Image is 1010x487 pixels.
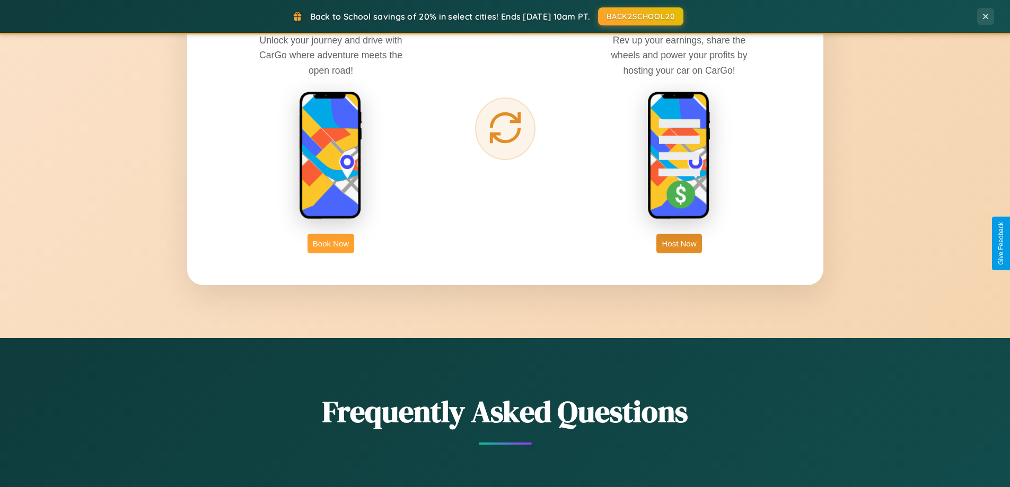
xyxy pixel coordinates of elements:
button: BACK2SCHOOL20 [598,7,683,25]
h2: Frequently Asked Questions [187,391,823,432]
span: Back to School savings of 20% in select cities! Ends [DATE] 10am PT. [310,11,590,22]
img: host phone [647,91,711,220]
p: Unlock your journey and drive with CarGo where adventure meets the open road! [251,33,410,77]
button: Host Now [656,234,701,253]
p: Rev up your earnings, share the wheels and power your profits by hosting your car on CarGo! [600,33,759,77]
img: rent phone [299,91,363,220]
button: Book Now [308,234,354,253]
div: Give Feedback [997,222,1005,265]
